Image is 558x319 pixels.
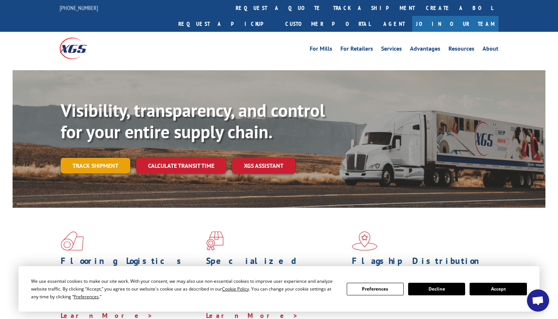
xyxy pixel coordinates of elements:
[352,257,492,278] h1: Flagship Distribution Model
[61,158,130,173] a: Track shipment
[173,16,280,32] a: Request a pickup
[483,46,498,54] a: About
[206,257,346,278] h1: Specialized Freight Experts
[206,231,223,251] img: xgs-icon-focused-on-flooring-red
[31,277,337,301] div: We use essential cookies to make our site work. With your consent, we may also use non-essential ...
[280,16,376,32] a: Customer Portal
[340,46,373,54] a: For Retailers
[61,257,201,278] h1: Flooring Logistics Solutions
[527,289,549,312] a: Open chat
[352,231,377,251] img: xgs-icon-flagship-distribution-model-red
[60,4,98,11] a: [PHONE_NUMBER]
[470,283,527,295] button: Accept
[381,46,402,54] a: Services
[232,158,295,174] a: XGS ASSISTANT
[347,283,404,295] button: Preferences
[61,231,84,251] img: xgs-icon-total-supply-chain-intelligence-red
[376,16,412,32] a: Agent
[19,266,539,312] div: Cookie Consent Prompt
[222,286,249,292] span: Cookie Policy
[448,46,474,54] a: Resources
[136,158,226,174] a: Calculate transit time
[408,283,465,295] button: Decline
[61,99,325,143] b: Visibility, transparency, and control for your entire supply chain.
[310,46,332,54] a: For Mills
[410,46,440,54] a: Advantages
[74,293,99,300] span: Preferences
[412,16,498,32] a: Join Our Team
